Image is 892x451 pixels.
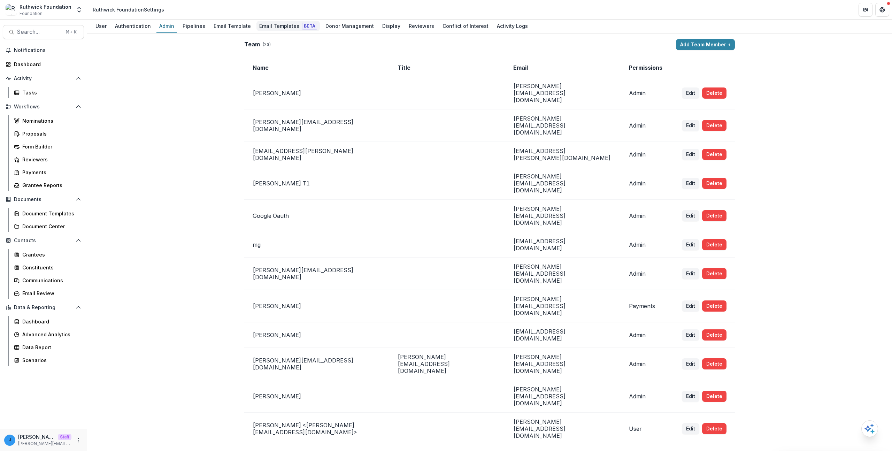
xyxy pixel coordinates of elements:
[22,89,78,96] div: Tasks
[621,167,674,200] td: Admin
[621,142,674,167] td: Admin
[621,109,674,142] td: Admin
[861,420,878,437] button: Open AI Assistant
[11,288,84,299] a: Email Review
[244,322,389,348] td: [PERSON_NAME]
[93,20,109,33] a: User
[11,221,84,232] a: Document Center
[505,109,621,142] td: [PERSON_NAME][EMAIL_ADDRESS][DOMAIN_NAME]
[702,87,726,99] button: Delete
[156,21,177,31] div: Admin
[505,232,621,258] td: [EMAIL_ADDRESS][DOMAIN_NAME]
[6,4,17,15] img: Ruthwick Foundation
[18,433,55,441] p: [PERSON_NAME][EMAIL_ADDRESS][DOMAIN_NAME]
[244,109,389,142] td: [PERSON_NAME][EMAIL_ADDRESS][DOMAIN_NAME]
[22,318,78,325] div: Dashboard
[180,21,208,31] div: Pipelines
[389,59,505,77] td: Title
[406,20,437,33] a: Reviewers
[3,45,84,56] button: Notifications
[11,179,84,191] a: Grantee Reports
[494,20,531,33] a: Activity Logs
[11,329,84,340] a: Advanced Analytics
[11,275,84,286] a: Communications
[682,358,699,369] button: Edit
[621,348,674,380] td: Admin
[682,300,699,312] button: Edit
[22,290,78,297] div: Email Review
[682,178,699,189] button: Edit
[11,342,84,353] a: Data Report
[702,120,726,131] button: Delete
[11,262,84,273] a: Constituents
[505,77,621,109] td: [PERSON_NAME][EMAIL_ADDRESS][DOMAIN_NAME]
[494,21,531,31] div: Activity Logs
[14,238,73,244] span: Contacts
[702,210,726,221] button: Delete
[256,21,320,31] div: Email Templates
[505,348,621,380] td: [PERSON_NAME][EMAIL_ADDRESS][DOMAIN_NAME]
[702,391,726,402] button: Delete
[17,29,61,35] span: Search...
[389,348,505,380] td: [PERSON_NAME][EMAIL_ADDRESS][DOMAIN_NAME]
[859,3,872,17] button: Partners
[11,87,84,98] a: Tasks
[3,194,84,205] button: Open Documents
[505,142,621,167] td: [EMAIL_ADDRESS][PERSON_NAME][DOMAIN_NAME]
[406,21,437,31] div: Reviewers
[22,182,78,189] div: Grantee Reports
[302,23,317,30] span: Beta
[22,169,78,176] div: Payments
[682,210,699,221] button: Edit
[702,329,726,341] button: Delete
[875,3,889,17] button: Get Help
[682,120,699,131] button: Edit
[244,200,389,232] td: Google Oauth
[9,438,11,442] div: jonah@trytemelio.com
[11,141,84,152] a: Form Builder
[14,197,73,202] span: Documents
[211,20,254,33] a: Email Template
[18,441,71,447] p: [PERSON_NAME][EMAIL_ADDRESS][DOMAIN_NAME]
[244,380,389,413] td: [PERSON_NAME]
[682,391,699,402] button: Edit
[93,21,109,31] div: User
[505,167,621,200] td: [PERSON_NAME][EMAIL_ADDRESS][DOMAIN_NAME]
[244,142,389,167] td: [EMAIL_ADDRESS][PERSON_NAME][DOMAIN_NAME]
[323,20,377,33] a: Donor Management
[11,208,84,219] a: Document Templates
[22,264,78,271] div: Constituents
[180,20,208,33] a: Pipelines
[14,47,81,53] span: Notifications
[20,3,71,10] div: Ruthwick Foundation
[14,305,73,311] span: Data & Reporting
[244,167,389,200] td: [PERSON_NAME] T1
[621,77,674,109] td: Admin
[682,239,699,250] button: Edit
[244,59,389,77] td: Name
[440,21,491,31] div: Conflict of Interest
[58,434,71,440] p: Staff
[93,6,164,13] div: Ruthwick Foundation Settings
[22,117,78,124] div: Nominations
[505,290,621,322] td: [PERSON_NAME][EMAIL_ADDRESS][DOMAIN_NAME]
[22,156,78,163] div: Reviewers
[621,380,674,413] td: Admin
[682,329,699,341] button: Edit
[263,41,271,48] p: ( 23 )
[14,76,73,82] span: Activity
[702,300,726,312] button: Delete
[22,143,78,150] div: Form Builder
[621,322,674,348] td: Admin
[621,413,674,445] td: User
[323,21,377,31] div: Donor Management
[621,59,674,77] td: Permissions
[20,10,43,17] span: Foundation
[621,258,674,290] td: Admin
[379,21,403,31] div: Display
[64,28,78,36] div: ⌘ + K
[379,20,403,33] a: Display
[505,59,621,77] td: Email
[11,115,84,127] a: Nominations
[505,380,621,413] td: [PERSON_NAME][EMAIL_ADDRESS][DOMAIN_NAME]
